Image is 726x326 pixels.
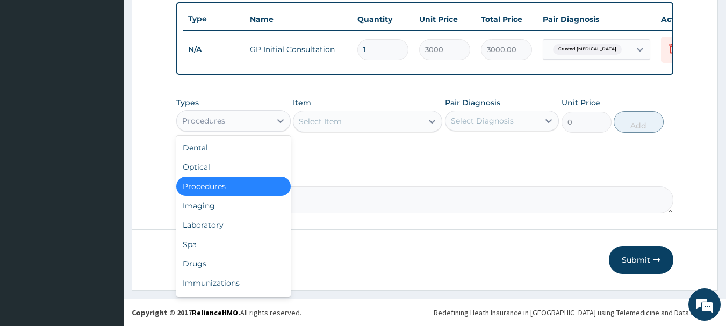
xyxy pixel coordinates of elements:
[192,308,238,317] a: RelianceHMO
[414,9,476,30] th: Unit Price
[176,138,291,157] div: Dental
[5,214,205,252] textarea: Type your message and hit 'Enter'
[176,98,199,107] label: Types
[553,44,622,55] span: Crusted [MEDICAL_DATA]
[124,299,726,326] footer: All rights reserved.
[176,196,291,215] div: Imaging
[245,39,352,60] td: GP Initial Consultation
[537,9,656,30] th: Pair Diagnosis
[176,177,291,196] div: Procedures
[183,9,245,29] th: Type
[434,307,718,318] div: Redefining Heath Insurance in [GEOGRAPHIC_DATA] using Telemedicine and Data Science!
[293,97,311,108] label: Item
[352,9,414,30] th: Quantity
[451,115,514,126] div: Select Diagnosis
[176,235,291,254] div: Spa
[656,9,709,30] th: Actions
[445,97,500,108] label: Pair Diagnosis
[176,293,291,312] div: Others
[614,111,664,133] button: Add
[609,246,673,274] button: Submit
[245,9,352,30] th: Name
[176,157,291,177] div: Optical
[132,308,240,317] strong: Copyright © 2017 .
[182,115,225,126] div: Procedures
[183,40,245,60] td: N/A
[476,9,537,30] th: Total Price
[176,171,674,180] label: Comment
[176,273,291,293] div: Immunizations
[176,5,202,31] div: Minimize live chat window
[20,54,44,81] img: d_794563401_company_1708531726252_794563401
[176,254,291,273] div: Drugs
[562,97,600,108] label: Unit Price
[62,96,148,204] span: We're online!
[299,116,342,127] div: Select Item
[176,215,291,235] div: Laboratory
[56,60,181,74] div: Chat with us now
